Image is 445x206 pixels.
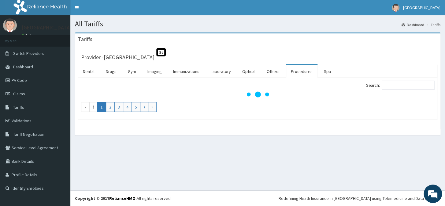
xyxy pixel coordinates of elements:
p: [GEOGRAPHIC_DATA] [21,25,72,30]
span: Switch Providers [13,51,44,56]
a: Spa [319,65,336,78]
img: d_794563401_company_1708531726252_794563401 [11,31,25,46]
h3: Tariffs [78,36,92,42]
label: Search: [366,81,434,90]
a: Gym [123,65,141,78]
a: Dental [78,65,99,78]
a: Go to page number 1 [97,102,106,112]
a: Go to page number 3 [114,102,123,112]
img: User Image [392,4,399,12]
h3: Provider - [GEOGRAPHIC_DATA] [81,55,154,60]
a: Drugs [101,65,121,78]
input: Search: [382,81,434,90]
a: Procedures [286,65,317,78]
a: Go to next page [140,102,148,112]
a: Imaging [143,65,167,78]
div: Chat with us now [32,34,103,42]
div: Minimize live chat window [100,3,115,18]
a: Go to last page [148,102,157,112]
div: Redefining Heath Insurance in [GEOGRAPHIC_DATA] using Telemedicine and Data Science! [279,195,440,201]
span: We're online! [35,63,84,125]
a: RelianceHMO [109,196,135,201]
a: Go to page number 2 [106,102,115,112]
svg: audio-loading [246,82,270,107]
footer: All rights reserved. [70,190,445,206]
a: Optical [237,65,260,78]
a: Others [262,65,284,78]
li: Tariffs [425,22,440,27]
a: Immunizations [168,65,204,78]
h1: All Tariffs [75,20,440,28]
span: Tariffs [13,105,24,110]
span: St [156,48,166,56]
strong: Copyright © 2017 . [75,196,137,201]
span: Claims [13,91,25,97]
a: Laboratory [206,65,236,78]
a: Go to page number 4 [123,102,132,112]
img: User Image [3,18,17,32]
textarea: Type your message and hit 'Enter' [3,139,117,161]
span: [GEOGRAPHIC_DATA] [403,5,440,10]
a: Go to previous page [89,102,98,112]
a: Go to first page [81,102,90,112]
a: Go to page number 5 [132,102,140,112]
a: Dashboard [402,22,424,27]
a: Online [21,33,36,38]
span: Tariff Negotiation [13,132,44,137]
span: Dashboard [13,64,33,70]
